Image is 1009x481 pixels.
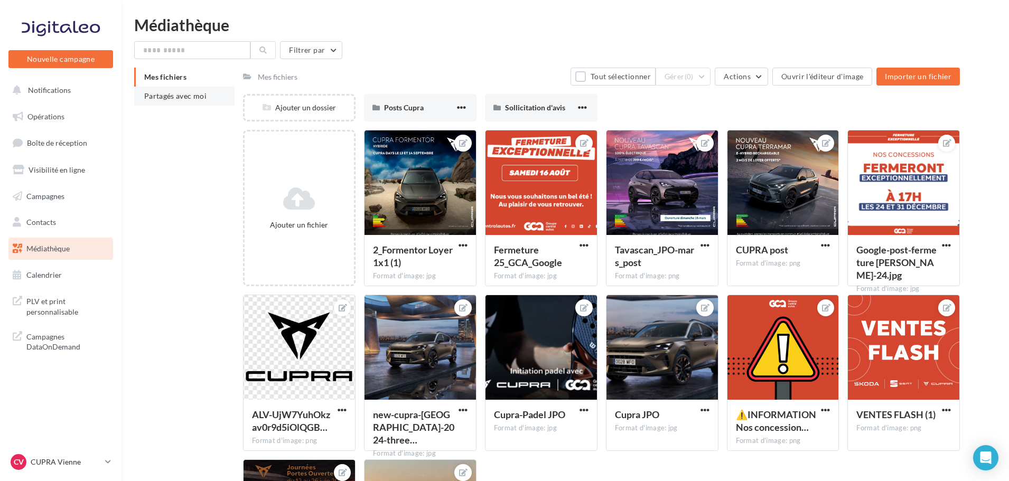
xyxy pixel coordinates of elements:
[26,244,70,253] span: Médiathèque
[14,457,24,467] span: CV
[494,271,588,281] div: Format d'image: jpg
[373,271,468,281] div: Format d'image: jpg
[134,17,996,33] div: Médiathèque
[6,211,115,233] a: Contacts
[384,103,424,112] span: Posts Cupra
[8,452,113,472] a: CV CUPRA Vienne
[856,244,937,281] span: Google-post-fermeture noel-24.jpg
[6,159,115,181] a: Visibilité en ligne
[736,259,830,268] div: Format d'image: png
[856,409,936,420] span: VENTES FLASH (1)
[505,103,565,112] span: Sollicitation d'avis
[615,409,659,420] span: Cupra JPO
[615,271,709,281] div: Format d'image: png
[252,409,330,433] span: ALV-UjW7YuhOkzav0r9d5iOlQGBZQQvNN5O3IQTkh2RBQ9XH9pjPYVud
[6,290,115,321] a: PLV et print personnalisable
[27,138,87,147] span: Boîte de réception
[856,284,951,294] div: Format d'image: jpg
[144,91,207,100] span: Partagés avec moi
[685,72,694,81] span: (0)
[26,329,109,352] span: Campagnes DataOnDemand
[6,79,111,101] button: Notifications
[26,191,64,200] span: Campagnes
[373,409,454,446] span: new-cupra-formentor-2024-three-quarter-front-view
[31,457,101,467] p: CUPRA Vienne
[258,72,297,82] div: Mes fichiers
[494,423,588,433] div: Format d'image: jpg
[736,244,788,256] span: CUPRA post
[26,270,62,279] span: Calendrier
[6,325,115,356] a: Campagnes DataOnDemand
[6,264,115,286] a: Calendrier
[28,86,71,95] span: Notifications
[6,238,115,260] a: Médiathèque
[571,68,655,86] button: Tout sélectionner
[373,244,453,268] span: 2_Formentor Loyer 1x1 (1)
[876,68,960,86] button: Importer un fichier
[724,72,750,81] span: Actions
[249,220,350,230] div: Ajouter un fichier
[6,185,115,208] a: Campagnes
[8,50,113,68] button: Nouvelle campagne
[715,68,768,86] button: Actions
[494,244,562,268] span: Fermeture 25_GCA_Google
[615,423,709,433] div: Format d'image: jpg
[373,449,468,458] div: Format d'image: jpg
[494,409,565,420] span: Cupra-Padel JPO
[772,68,872,86] button: Ouvrir l'éditeur d'image
[615,244,694,268] span: Tavascan_JPO-mars_post
[144,72,186,81] span: Mes fichiers
[656,68,711,86] button: Gérer(0)
[252,436,347,446] div: Format d'image: png
[26,294,109,317] span: PLV et print personnalisable
[280,41,342,59] button: Filtrer par
[856,423,951,433] div: Format d'image: png
[27,112,64,121] span: Opérations
[6,106,115,128] a: Opérations
[736,436,830,446] div: Format d'image: png
[29,165,85,174] span: Visibilité en ligne
[245,102,354,113] div: Ajouter un dossier
[885,72,951,81] span: Importer un fichier
[6,131,115,154] a: Boîte de réception
[736,409,816,433] span: ⚠️INFORMATION Nos concessions de Vienne ne sont joignables ni par téléphone, ni par internet pour...
[26,218,56,227] span: Contacts
[973,445,998,470] div: Open Intercom Messenger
